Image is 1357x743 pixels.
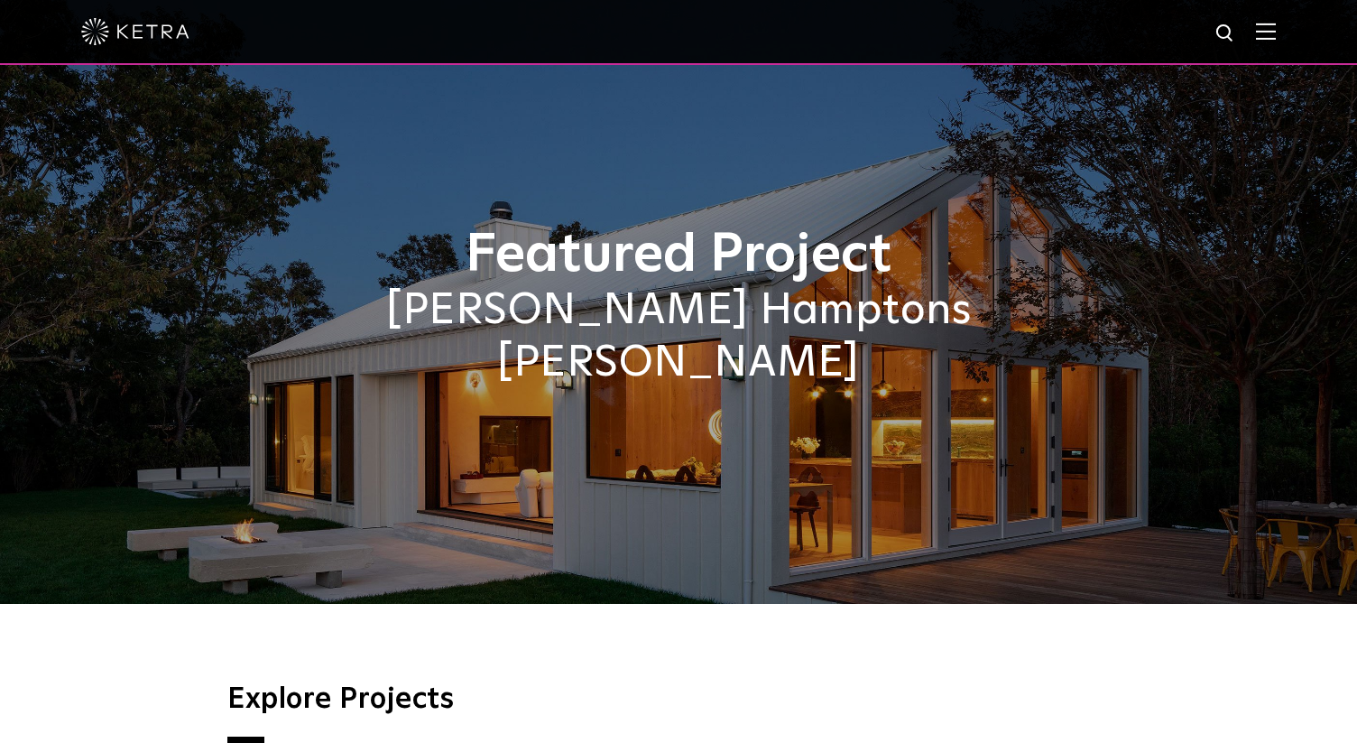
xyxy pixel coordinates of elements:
[1256,23,1276,40] img: Hamburger%20Nav.svg
[227,685,1130,714] h3: Explore Projects
[227,226,1130,285] h1: Featured Project
[227,285,1130,389] h2: [PERSON_NAME] Hamptons [PERSON_NAME]
[1214,23,1237,45] img: search icon
[81,18,189,45] img: ketra-logo-2019-white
